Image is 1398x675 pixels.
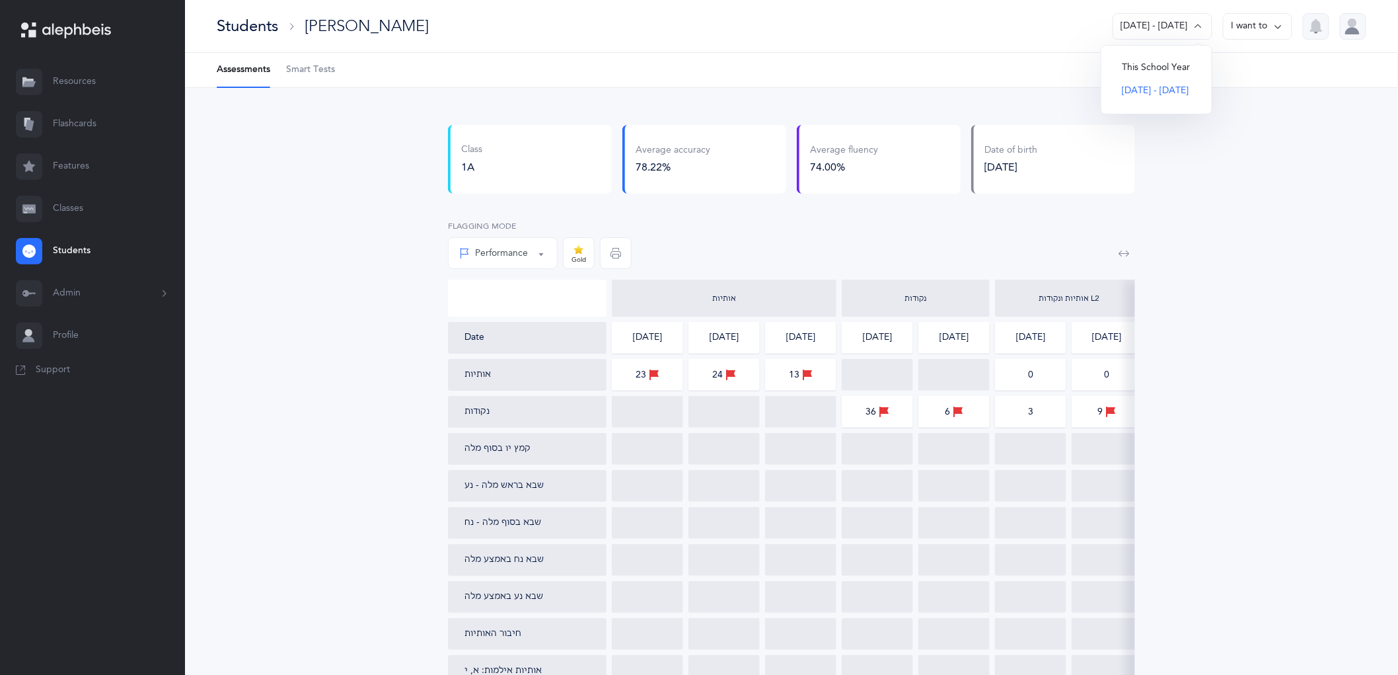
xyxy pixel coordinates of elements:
div: 6 [945,405,963,419]
div: Average accuracy [636,144,710,157]
div: קמץ יו בסוף מלה [464,442,531,456]
button: I want to [1223,13,1292,40]
div: שבא נח באמצע מלה [464,553,544,567]
div: אותיות [464,368,491,381]
div: Date [464,331,595,344]
div: [DATE] [633,331,662,344]
div: שבא נע באמצע מלה [464,590,543,604]
div: [PERSON_NAME] [305,15,429,37]
div: נקודות [845,294,986,302]
div: 9 [1098,405,1117,419]
div: [DATE] [786,331,815,344]
div: [DATE] [863,331,892,344]
div: נקודות [464,405,490,418]
div: [DATE] [984,160,1037,175]
div: שבא בראש מלה - נע [464,479,544,493]
div: Students [217,15,278,37]
div: [DATE] [939,331,969,344]
div: Gold [571,257,586,263]
button: Performance [448,237,558,269]
span: 1A [461,161,474,173]
div: Date of birth [984,144,1037,157]
div: 74.00% [810,160,878,175]
div: Average fluency [810,144,878,157]
div: Class [461,143,482,157]
div: שבא בסוף מלה - נח [464,516,541,530]
div: 0 [1105,370,1110,379]
button: [DATE] - [DATE] [1113,13,1212,40]
button: [DATE] - [DATE] [1112,79,1201,103]
div: [DATE] [1016,331,1045,344]
div: 13 [789,368,813,382]
button: 1A [461,160,474,175]
div: 3 [1028,407,1033,417]
div: אותיות ונקודות L2 [998,294,1140,302]
div: 23 [636,368,659,382]
div: Performance [459,247,528,260]
button: This School Year [1112,56,1201,80]
div: 0 [1028,370,1033,379]
span: Support [36,364,70,377]
div: [DATE] [710,331,739,344]
div: 36 [865,405,889,419]
button: Gold [563,237,595,269]
div: אותיות [615,294,833,302]
div: 24 [712,368,736,382]
div: [DATE] [1093,331,1122,344]
div: חיבור האותיות [464,627,521,641]
span: Smart Tests [286,63,335,77]
label: Flagging Mode [448,220,558,232]
a: Smart Tests [286,53,335,87]
img: fluency-star.svg [573,245,584,255]
div: 78.22% [636,160,710,175]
